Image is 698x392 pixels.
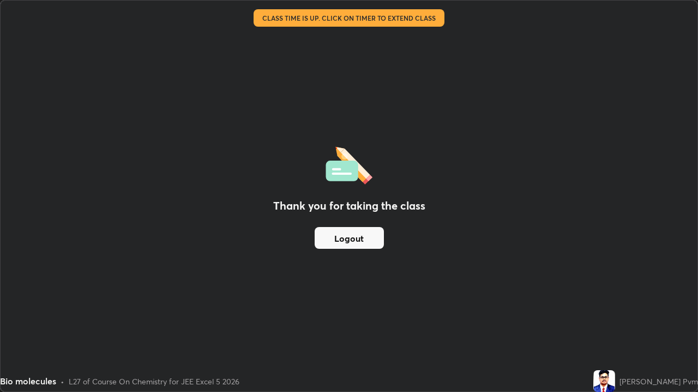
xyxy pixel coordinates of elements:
div: L27 of Course On Chemistry for JEE Excel 5 2026 [69,376,239,387]
div: • [61,376,64,387]
h2: Thank you for taking the class [273,198,425,214]
img: offlineFeedback.1438e8b3.svg [326,143,372,185]
img: aac4110866d7459b93fa02c8e4758a58.jpg [593,370,615,392]
div: [PERSON_NAME] Pvm [619,376,698,387]
button: Logout [315,227,384,249]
